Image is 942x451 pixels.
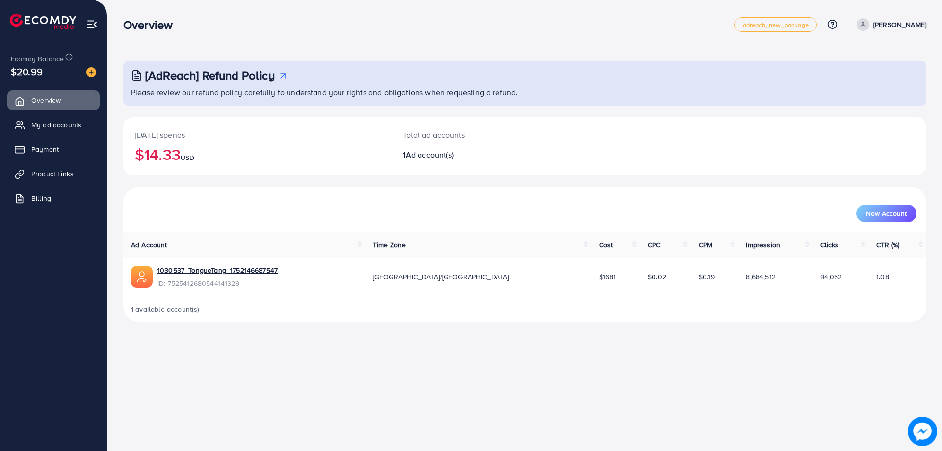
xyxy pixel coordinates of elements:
span: adreach_new_package [743,22,809,28]
span: [GEOGRAPHIC_DATA]/[GEOGRAPHIC_DATA] [373,272,509,282]
img: logo [10,14,76,29]
a: Product Links [7,164,100,184]
h3: [AdReach] Refund Policy [145,68,275,82]
p: [DATE] spends [135,129,379,141]
span: CTR (%) [876,240,899,250]
span: 1.08 [876,272,889,282]
span: Time Zone [373,240,406,250]
span: Product Links [31,169,74,179]
span: Overview [31,95,61,105]
span: Ad Account [131,240,167,250]
img: ic-ads-acc.e4c84228.svg [131,266,153,288]
h3: Overview [123,18,181,32]
span: Billing [31,193,51,203]
span: $1681 [599,272,616,282]
span: Impression [746,240,780,250]
span: 94,052 [820,272,842,282]
span: $0.02 [648,272,666,282]
button: New Account [856,205,916,222]
img: menu [86,19,98,30]
a: Billing [7,188,100,208]
a: Overview [7,90,100,110]
a: My ad accounts [7,115,100,134]
img: image [86,67,96,77]
span: CPC [648,240,660,250]
p: Total ad accounts [403,129,580,141]
span: ID: 7525412680544141329 [157,278,278,288]
span: 8,684,512 [746,272,775,282]
img: image [908,417,937,446]
span: Ad account(s) [406,149,454,160]
a: 1030537_TongueTang_1752146687547 [157,265,278,275]
span: Ecomdy Balance [11,54,64,64]
h2: 1 [403,150,580,159]
span: Cost [599,240,613,250]
a: Payment [7,139,100,159]
span: 1 available account(s) [131,304,200,314]
p: [PERSON_NAME] [873,19,926,30]
span: My ad accounts [31,120,81,130]
p: Please review our refund policy carefully to understand your rights and obligations when requesti... [131,86,920,98]
a: adreach_new_package [734,17,817,32]
span: CPM [699,240,712,250]
span: $0.19 [699,272,715,282]
span: USD [181,153,194,162]
h2: $14.33 [135,145,379,163]
span: Payment [31,144,59,154]
span: $20.99 [11,64,43,79]
span: Clicks [820,240,839,250]
span: New Account [866,210,907,217]
a: [PERSON_NAME] [853,18,926,31]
